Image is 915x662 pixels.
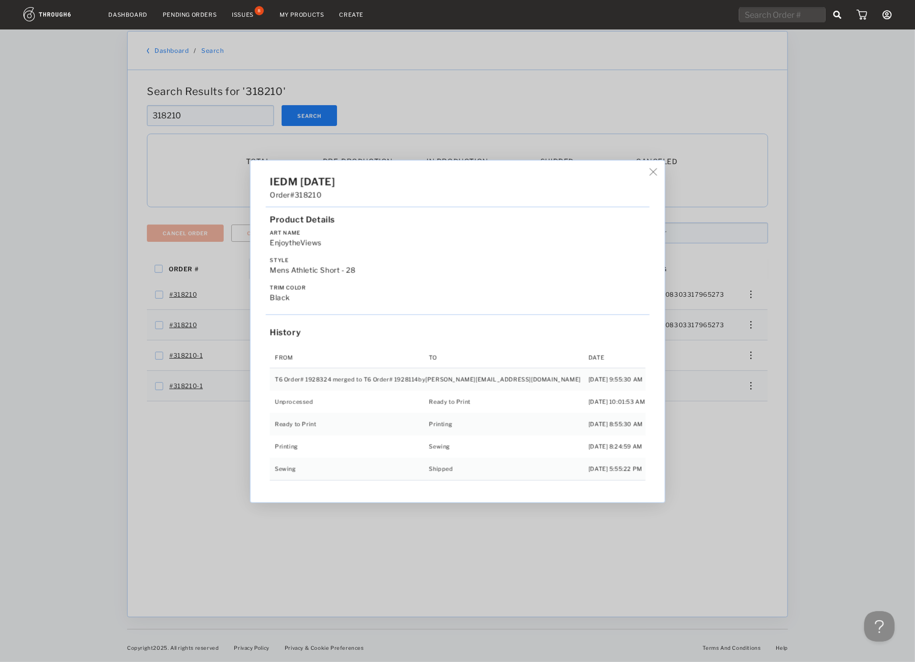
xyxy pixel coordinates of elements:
td: [DATE] 8:55:30 AM [589,413,646,435]
span: black [270,293,290,301]
span: Product Details [270,214,335,224]
th: Date [589,347,646,367]
a: Create [340,11,364,18]
a: Issues8 [232,10,264,19]
td: Printing [429,413,588,435]
span: History [270,327,301,337]
div: Issues [232,11,254,18]
td: [DATE] 9:55:30 AM [589,367,646,390]
th: From [270,347,429,367]
label: Trim Color [270,284,646,290]
td: Ready to Print [270,413,429,435]
th: To [429,347,588,367]
td: [DATE] 8:24:59 AM [589,435,646,457]
span: T6 Order# 1928324 merged to T6 Order# 1928114 by [PERSON_NAME][EMAIL_ADDRESS][DOMAIN_NAME] [275,375,581,383]
input: Search Order # [739,7,826,22]
a: Pending Orders [163,11,217,18]
td: [DATE] 10:01:53 AM [589,390,646,413]
label: Style [270,257,646,263]
div: 8 [255,6,264,15]
td: Shipped [429,457,588,480]
td: Sewing [429,435,588,457]
img: logo.1c10ca64.svg [23,7,94,21]
td: Unprocessed [270,390,429,413]
label: Art Name [270,229,646,235]
td: Printing [270,435,429,457]
a: Dashboard [109,11,147,18]
td: Ready to Print [429,390,588,413]
a: My Products [280,11,324,18]
img: icon_button_x_thin.7ff7c24d.svg [650,168,657,175]
span: EnjoytheViews [270,238,322,246]
img: icon_cart.dab5cea1.svg [857,10,867,20]
span: Order #318210 [270,190,322,199]
td: [DATE] 5:55:22 PM [589,457,646,480]
span: Mens Athletic Short - 28 [270,265,355,274]
span: IEDM [DATE] [270,175,335,187]
iframe: Toggle Customer Support [864,611,895,642]
td: Sewing [270,457,429,480]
